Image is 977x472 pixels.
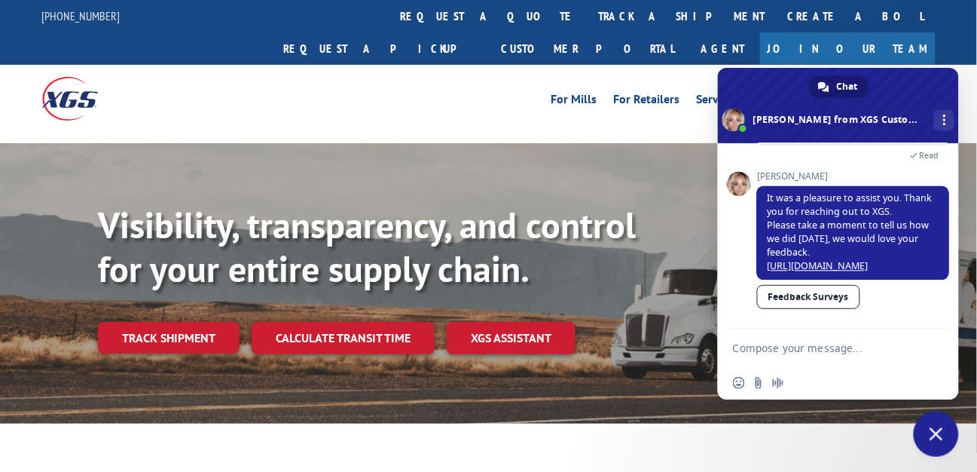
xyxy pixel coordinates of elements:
[98,322,240,354] a: Track shipment
[252,322,435,354] a: Calculate transit time
[98,201,636,292] b: Visibility, transparency, and control for your entire supply chain.
[757,285,860,309] a: Feedback Surveys
[760,32,936,65] a: Join Our Team
[753,377,765,389] span: Send a file
[768,260,869,273] a: [URL][DOMAIN_NAME]
[914,412,959,457] a: Close chat
[697,93,739,110] a: Services
[614,93,680,110] a: For Retailers
[447,322,576,354] a: XGS ASSISTANT
[551,93,597,110] a: For Mills
[490,32,686,65] a: Customer Portal
[273,32,490,65] a: Request a pickup
[42,8,121,23] a: [PHONE_NUMBER]
[772,377,784,389] span: Audio message
[733,329,914,366] textarea: Compose your message...
[686,32,760,65] a: Agent
[768,192,933,273] span: It was a pleasure to assist you. Thank you for reaching out to XGS. Please take a moment to tell ...
[757,171,950,182] span: [PERSON_NAME]
[837,75,858,98] span: Chat
[920,150,939,161] span: Read
[809,75,869,98] a: Chat
[733,377,745,389] span: Insert an emoji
